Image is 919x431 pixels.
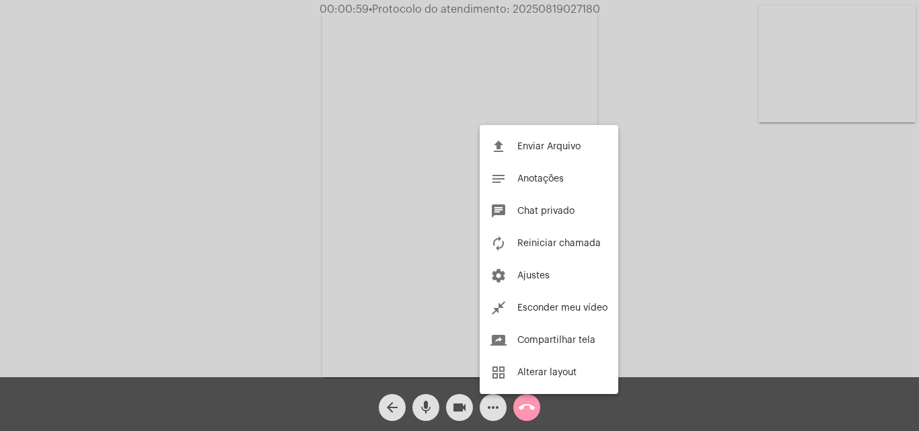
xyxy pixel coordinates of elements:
span: Ajustes [517,271,550,280]
mat-icon: autorenew [490,235,507,251]
mat-icon: grid_view [490,364,507,381]
span: Anotações [517,174,564,184]
mat-icon: file_upload [490,139,507,155]
mat-icon: settings [490,268,507,284]
mat-icon: screen_share [490,332,507,348]
mat-icon: close_fullscreen [490,300,507,316]
span: Enviar Arquivo [517,142,581,151]
span: Compartilhar tela [517,336,595,345]
span: Reiniciar chamada [517,239,601,248]
span: Alterar layout [517,368,577,377]
span: Esconder meu vídeo [517,303,608,313]
mat-icon: notes [490,171,507,187]
mat-icon: chat [490,203,507,219]
span: Chat privado [517,206,575,216]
